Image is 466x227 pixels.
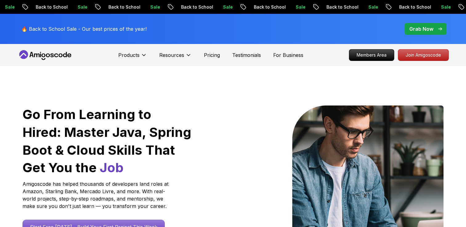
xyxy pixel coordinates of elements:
p: Back to School [168,4,209,10]
span: Job [100,160,124,175]
p: Sale [64,4,84,10]
p: 🔥 Back to School Sale - Our best prices of the year! [21,25,147,33]
p: Sale [355,4,375,10]
p: Back to School [22,4,64,10]
p: Members Area [349,50,394,61]
button: Resources [159,51,192,64]
button: Products [118,51,147,64]
p: Back to School [313,4,355,10]
p: Sale [428,4,447,10]
h1: Go From Learning to Hired: Master Java, Spring Boot & Cloud Skills That Get You the [22,106,192,177]
a: Join Amigoscode [398,49,449,61]
p: Sale [282,4,302,10]
p: Join Amigoscode [398,50,448,61]
a: Members Area [349,49,394,61]
a: For Business [273,51,303,59]
p: Back to School [95,4,137,10]
a: Testimonials [232,51,261,59]
p: Back to School [386,4,428,10]
p: Grab Now [409,25,433,33]
p: Resources [159,51,184,59]
p: Amigoscode has helped thousands of developers land roles at Amazon, Starling Bank, Mercado Livre,... [22,180,170,210]
a: Pricing [204,51,220,59]
p: Sale [209,4,229,10]
p: Products [118,51,140,59]
p: Sale [137,4,156,10]
p: Back to School [240,4,282,10]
